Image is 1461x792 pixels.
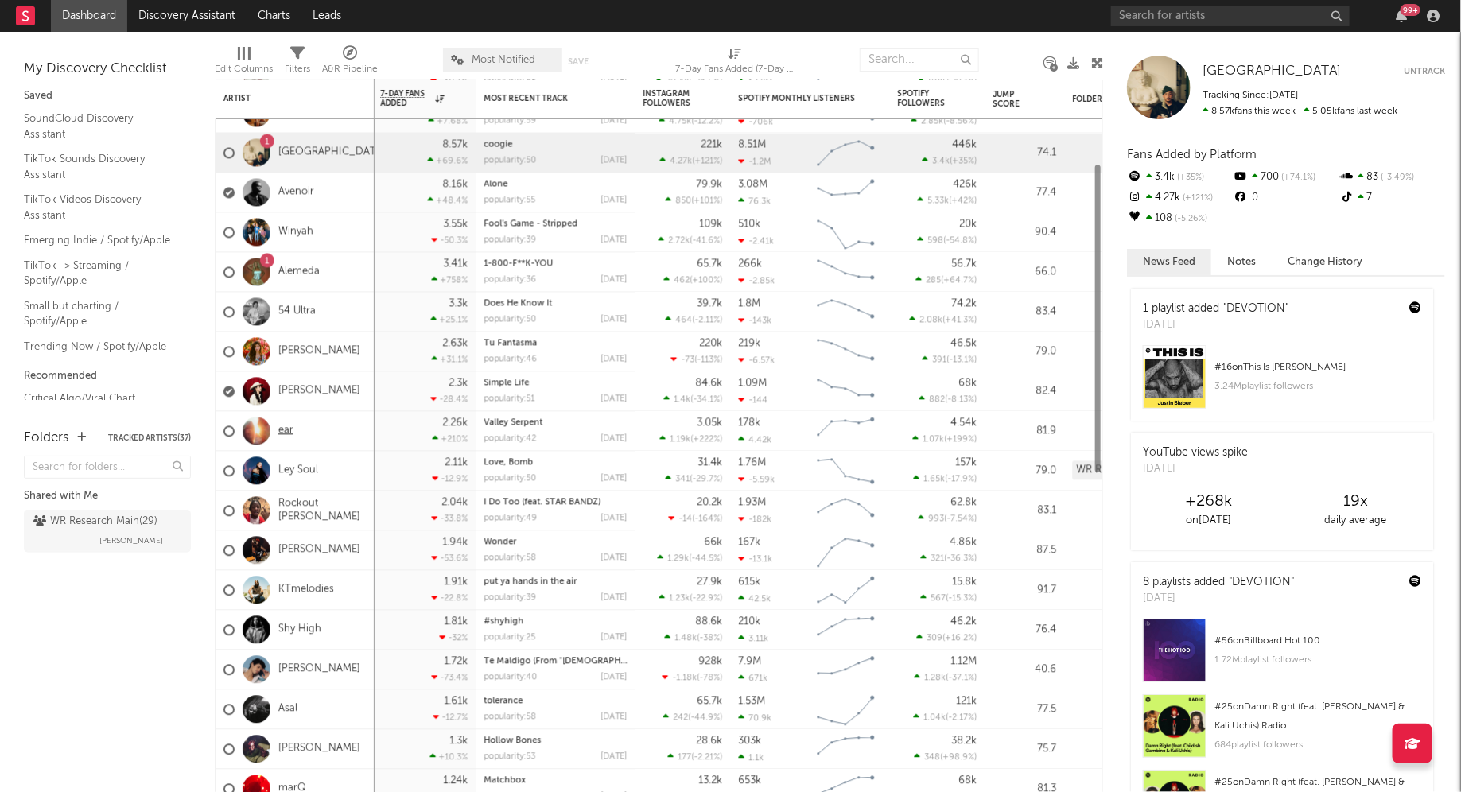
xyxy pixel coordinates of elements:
div: [DATE] [601,117,628,126]
a: "DEVOTION" [1223,303,1288,314]
button: Notes [1211,249,1272,275]
a: Does He Know It [484,300,553,309]
div: 3.24M playlist followers [1214,377,1421,396]
a: [GEOGRAPHIC_DATA] [1203,64,1341,80]
div: +268k [1135,492,1282,511]
div: -2.41k [739,235,775,246]
div: 108 [1127,208,1233,229]
div: 66k [705,537,723,547]
div: 2.04k [442,497,468,507]
div: 83.1 [993,501,1057,520]
div: ( ) [923,355,977,365]
div: 79.0 [993,342,1057,361]
span: -2.11 % [695,316,721,325]
span: 5.33k [928,197,950,206]
div: 46.5k [951,338,977,348]
div: 157k [956,457,977,468]
div: 1.94k [443,537,468,547]
span: -14 [679,515,693,524]
div: 19 x [1282,492,1429,511]
button: Untrack [1404,64,1445,80]
div: 8.51M [739,139,767,149]
span: -41.6 % [693,237,721,246]
div: [DATE] [601,316,628,324]
button: Save [568,57,589,66]
a: Winyah [278,226,313,239]
span: +222 % [694,436,721,445]
div: -144 [739,394,768,405]
div: -182k [739,514,772,524]
a: [PERSON_NAME] [278,743,360,756]
svg: Chart title [810,371,882,411]
a: Alemeda [278,266,320,279]
a: #shyhigh [484,618,524,627]
a: #16onThis Is [PERSON_NAME]3.24Mplaylist followers [1131,345,1433,421]
div: 7-Day Fans Added (7-Day Fans Added) [675,40,795,86]
div: 219k [739,338,761,348]
div: Edit Columns [215,60,273,79]
div: 1 playlist added [1143,301,1288,317]
a: [PERSON_NAME] [278,385,360,398]
div: 3.55k [444,219,468,229]
a: Ley Soul [278,464,318,478]
span: 462 [674,277,690,285]
span: 2.08k [920,316,943,325]
div: 221k [701,139,723,149]
div: My Discovery Checklist [24,60,191,79]
svg: Chart title [810,173,882,212]
div: I Do Too (feat. STAR BANDZ) [484,499,628,507]
div: 79.0 [993,461,1057,480]
div: 31.4k [698,457,723,468]
div: Shared with Me [24,487,191,506]
span: 391 [933,356,947,365]
a: Valley Serpent [484,419,543,428]
div: 4.54k [951,417,977,428]
div: [DATE] [601,475,628,483]
span: +199 % [947,436,975,445]
div: -2.85k [739,275,775,285]
div: ( ) [664,394,723,405]
div: Recommended [24,367,191,386]
div: popularity: 59 [484,117,537,126]
a: Trending Now / Spotify/Apple [24,338,175,355]
span: Fans Added by Platform [1127,149,1257,161]
div: 3.41k [444,258,468,269]
svg: Chart title [810,451,882,491]
div: 62.8k [951,497,977,507]
div: ( ) [913,434,977,445]
div: ( ) [659,235,723,246]
span: +121 % [695,157,721,166]
div: 1-800-F**K-YOU [484,260,628,269]
div: 90.4 [993,223,1057,242]
a: KTmelodies [278,584,334,597]
div: -706k [739,116,774,126]
div: Simple Life [484,379,628,388]
span: Tracking Since: [DATE] [1203,91,1298,100]
div: Artist [223,94,343,103]
div: 684 playlist followers [1214,736,1421,755]
div: +210 % [433,434,468,445]
span: -7.54 % [947,515,975,524]
a: Asal [278,703,297,716]
div: 20.2k [697,497,723,507]
div: ( ) [914,474,977,484]
a: put ya hands in the air [484,578,577,587]
div: 7-Day Fans Added (7-Day Fans Added) [675,60,795,79]
div: 700 [1233,167,1339,188]
div: +31.1 % [432,355,468,365]
svg: Chart title [810,332,882,371]
span: -13.1 % [950,356,975,365]
span: 7-Day Fans Added [381,89,432,108]
span: 1.07k [923,436,945,445]
div: 2.26k [443,417,468,428]
div: 1.09M [739,378,767,388]
a: Love, Bomb [484,459,534,468]
div: daily average [1282,511,1429,530]
div: A&R Pipeline [322,60,378,79]
div: A&R Pipeline [322,40,378,86]
span: +121 % [1180,194,1213,203]
div: Filters [285,60,310,79]
div: 76.3k [739,196,771,206]
span: [PERSON_NAME] [99,531,163,550]
div: ( ) [919,514,977,524]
